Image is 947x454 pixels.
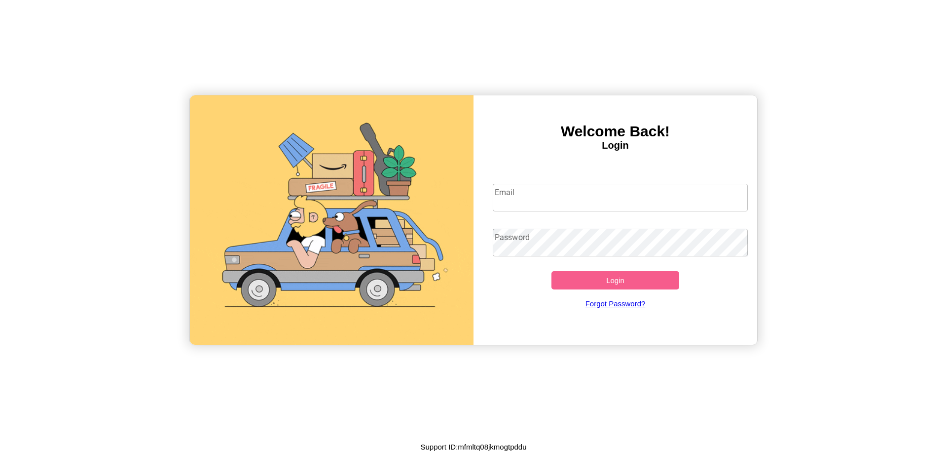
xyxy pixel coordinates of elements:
h4: Login [473,140,757,151]
a: Forgot Password? [488,289,743,318]
button: Login [551,271,679,289]
p: Support ID: mfmltq08jkmogtpddu [420,440,526,454]
img: gif [190,95,473,345]
h3: Welcome Back! [473,123,757,140]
